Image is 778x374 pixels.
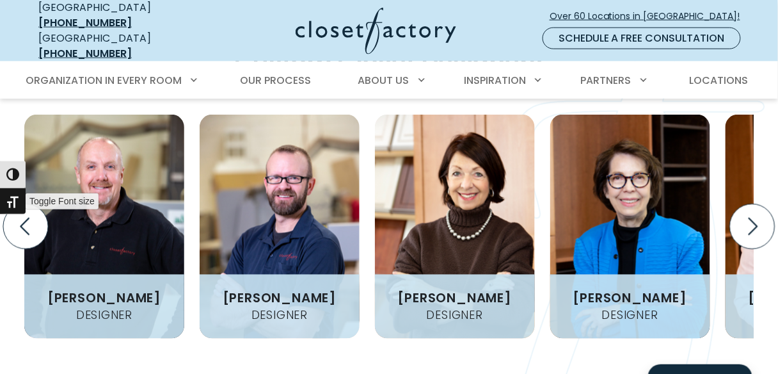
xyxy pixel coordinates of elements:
img: Closet Factory Logo [296,8,456,54]
span: Organization in Every Room [26,73,182,88]
span: Toggle Font size [26,193,99,209]
h4: Designer [597,310,663,321]
a: [PHONE_NUMBER] [38,15,132,30]
span: About Us [358,73,409,88]
a: Schedule a Free Consultation [543,28,741,49]
img: closet factory employee Diane [375,115,535,339]
span: Over 60 Locations in [GEOGRAPHIC_DATA]! [550,10,750,23]
img: closet factory employee [550,115,710,339]
h3: [PERSON_NAME] [42,292,166,305]
h4: Designer [71,310,138,321]
img: closet factory emplyee [24,115,184,339]
img: closet factory employee [200,115,360,339]
span: Locations [690,73,749,88]
a: [PHONE_NUMBER] [38,46,132,61]
h3: [PERSON_NAME] [393,292,517,305]
a: Over 60 Locations in [GEOGRAPHIC_DATA]! [549,5,751,28]
span: Inspiration [464,73,526,88]
span: Partners [581,73,631,88]
nav: Primary Menu [17,63,761,99]
h3: [PERSON_NAME] [568,292,692,305]
span: Our Process [240,73,311,88]
h3: [PERSON_NAME] [218,292,342,305]
h4: Designer [246,310,313,321]
div: [GEOGRAPHIC_DATA] [38,31,195,61]
h4: Designer [422,310,488,321]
